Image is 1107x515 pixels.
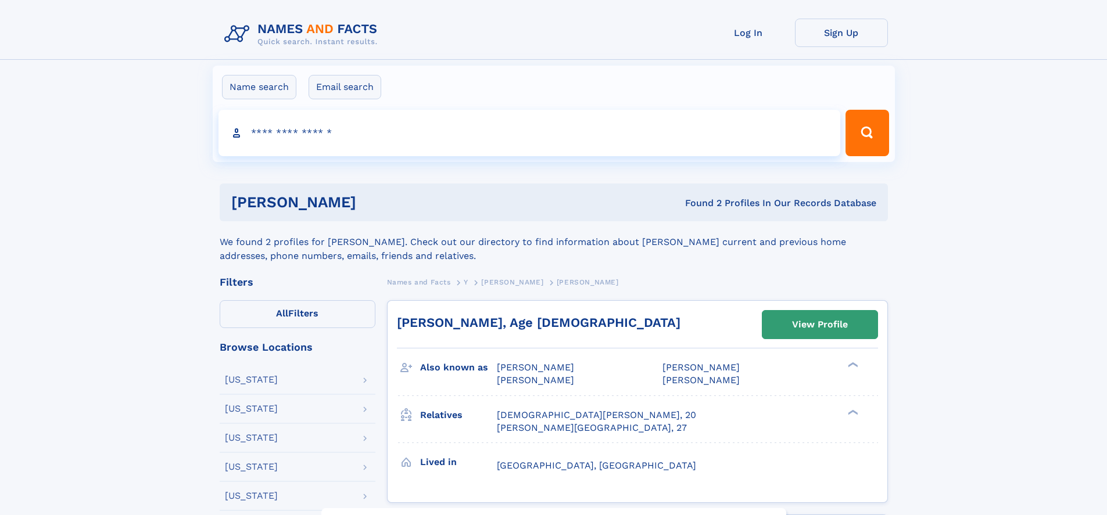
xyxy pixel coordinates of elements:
[420,405,497,425] h3: Relatives
[846,110,889,156] button: Search Button
[218,110,841,156] input: search input
[220,300,375,328] label: Filters
[231,195,521,210] h1: [PERSON_NAME]
[220,221,888,263] div: We found 2 profiles for [PERSON_NAME]. Check out our directory to find information about [PERSON_...
[662,362,740,373] span: [PERSON_NAME]
[309,75,381,99] label: Email search
[521,197,876,210] div: Found 2 Profiles In Our Records Database
[225,433,278,442] div: [US_STATE]
[464,278,468,286] span: Y
[225,404,278,413] div: [US_STATE]
[220,342,375,352] div: Browse Locations
[845,361,859,369] div: ❯
[481,275,543,289] a: [PERSON_NAME]
[792,311,848,338] div: View Profile
[497,374,574,386] span: [PERSON_NAME]
[795,19,888,47] a: Sign Up
[222,75,296,99] label: Name search
[420,452,497,472] h3: Lived in
[220,277,375,287] div: Filters
[464,275,468,289] a: Y
[387,275,451,289] a: Names and Facts
[220,19,387,50] img: Logo Names and Facts
[225,491,278,500] div: [US_STATE]
[397,315,680,330] a: [PERSON_NAME], Age [DEMOGRAPHIC_DATA]
[497,460,696,471] span: [GEOGRAPHIC_DATA], [GEOGRAPHIC_DATA]
[225,375,278,384] div: [US_STATE]
[557,278,619,286] span: [PERSON_NAME]
[225,462,278,471] div: [US_STATE]
[497,422,687,434] a: [PERSON_NAME][GEOGRAPHIC_DATA], 27
[702,19,795,47] a: Log In
[276,308,288,319] span: All
[420,358,497,377] h3: Also known as
[497,362,574,373] span: [PERSON_NAME]
[662,374,740,386] span: [PERSON_NAME]
[497,409,696,422] a: [DEMOGRAPHIC_DATA][PERSON_NAME], 20
[481,278,543,286] span: [PERSON_NAME]
[762,311,877,338] a: View Profile
[845,408,859,416] div: ❯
